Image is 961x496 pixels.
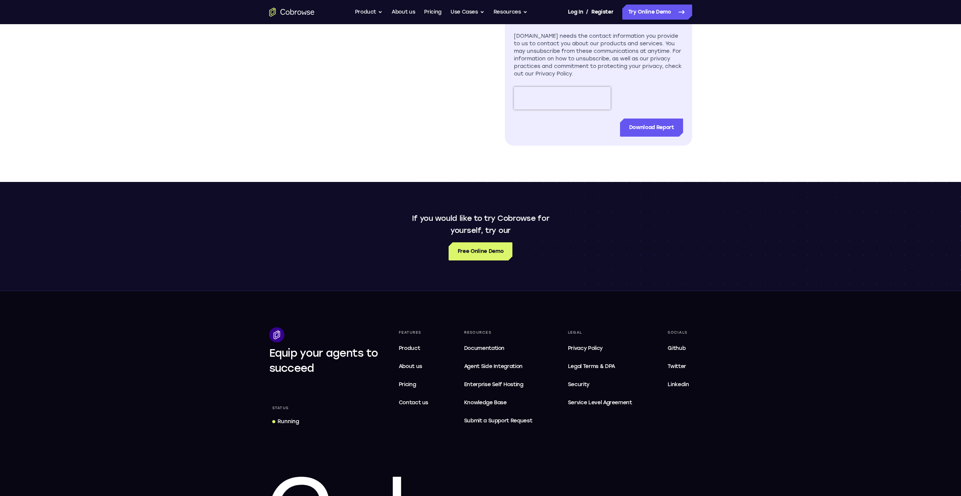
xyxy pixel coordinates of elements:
[396,327,432,338] div: Features
[461,341,535,356] a: Documentation
[568,381,589,388] span: Security
[668,363,686,370] span: Twitter
[591,5,613,20] a: Register
[461,377,535,392] a: Enterprise Self Hosting
[622,5,692,20] a: Try Online Demo
[399,345,420,351] span: Product
[269,8,315,17] a: Go to the home page
[565,327,635,338] div: Legal
[399,381,416,388] span: Pricing
[269,347,378,374] span: Equip your agents to succeed
[464,380,532,389] span: Enterprise Self Hosting
[396,377,432,392] a: Pricing
[396,395,432,410] a: Contact us
[565,359,635,374] a: Legal Terms & DPA
[565,395,635,410] a: Service Level Agreement
[269,415,302,428] a: Running
[399,399,429,406] span: Contact us
[461,413,535,428] a: Submit a Support Request
[565,377,635,392] a: Security
[568,398,632,407] span: Service Level Agreement
[450,5,484,20] button: Use Cases
[392,5,415,20] a: About us
[408,212,553,236] p: If you would like to try Cobrowse for yourself, try our
[568,5,583,20] a: Log In
[620,119,683,137] input: Download Report
[355,5,383,20] button: Product
[514,32,683,78] div: [DOMAIN_NAME] needs the contact information you provide to us to contact you about our products a...
[278,418,299,425] div: Running
[665,359,692,374] a: Twitter
[665,327,692,338] div: Socials
[464,345,504,351] span: Documentation
[668,345,685,351] span: Github
[665,377,692,392] a: Linkedin
[514,87,611,109] iframe: reCAPTCHA
[586,8,588,17] span: /
[464,362,532,371] span: Agent Side Integration
[568,363,615,370] span: Legal Terms & DPA
[461,327,535,338] div: Resources
[494,5,528,20] button: Resources
[396,341,432,356] a: Product
[568,345,603,351] span: Privacy Policy
[565,341,635,356] a: Privacy Policy
[399,363,422,370] span: About us
[461,395,535,410] a: Knowledge Base
[665,341,692,356] a: Github
[461,359,535,374] a: Agent Side Integration
[449,242,512,260] a: Free Online Demo
[464,399,507,406] span: Knowledge Base
[464,416,532,425] span: Submit a Support Request
[269,403,292,413] div: Status
[396,359,432,374] a: About us
[668,381,689,388] span: Linkedin
[424,5,441,20] a: Pricing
